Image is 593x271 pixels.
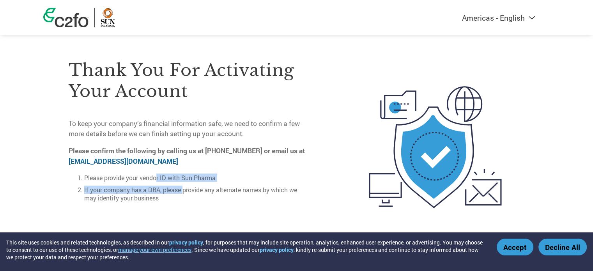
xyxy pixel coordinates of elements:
[6,239,485,261] div: This site uses cookies and related technologies, as described in our , for purposes that may incl...
[169,239,203,246] a: privacy policy
[69,60,310,102] h3: Thank you for activating your account
[101,8,115,27] img: Sun Pharma
[69,119,310,139] p: To keep your company’s financial information safe, we need to confirm a few more details before w...
[84,174,310,182] li: Please provide your vendor ID with Sun Pharma
[355,43,516,252] img: activated
[69,157,178,166] a: [EMAIL_ADDRESS][DOMAIN_NAME]
[538,239,587,255] button: Decline All
[260,246,294,253] a: privacy policy
[118,246,191,253] button: manage your own preferences
[84,186,310,202] li: If your company has a DBA, please provide any alternate names by which we may identify your business
[43,8,89,27] img: c2fo logo
[69,146,305,165] strong: Please confirm the following by calling us at [PHONE_NUMBER] or email us at
[497,239,533,255] button: Accept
